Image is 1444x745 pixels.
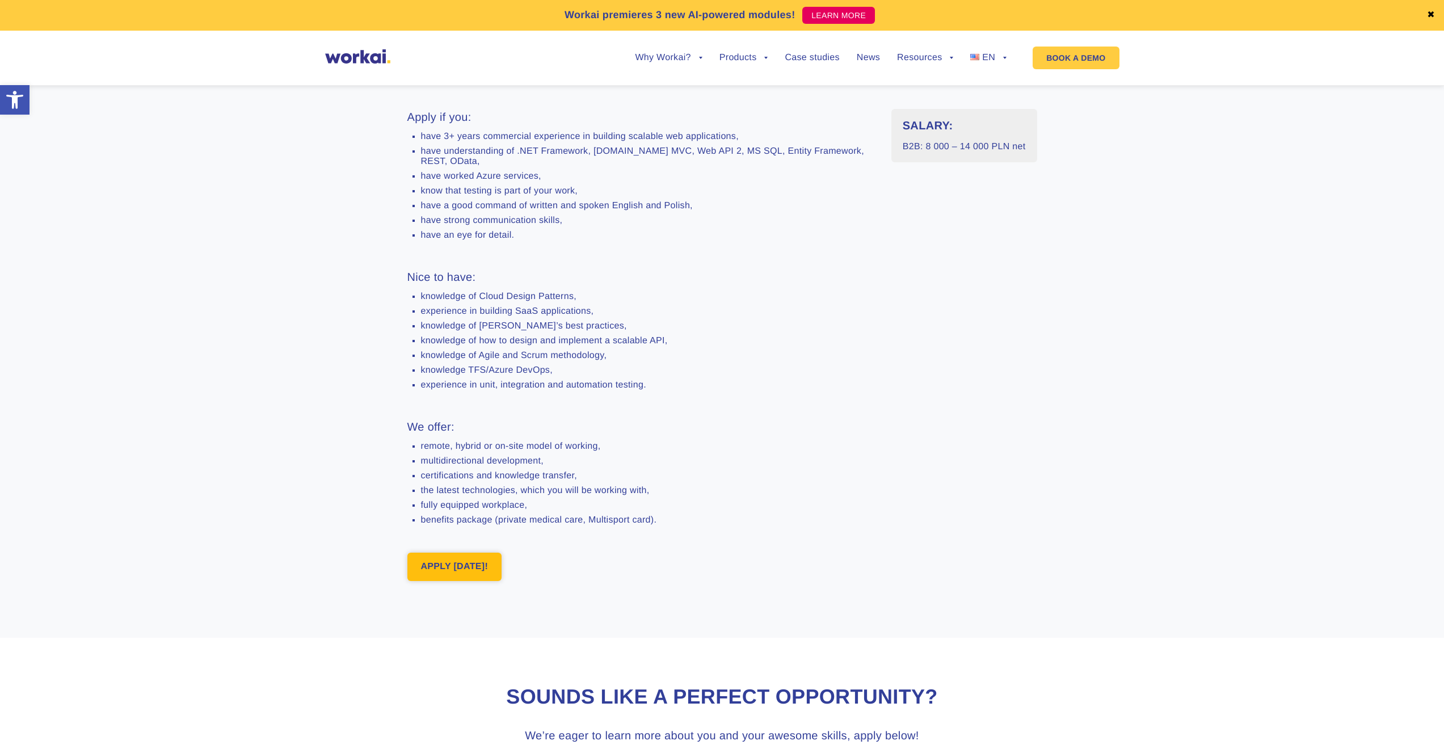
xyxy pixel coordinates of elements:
a: APPLY [DATE]! [407,553,502,581]
li: know that testing is part of your work, [421,186,874,196]
span: I hereby consent to the processing of my personal data of a special category contained in my appl... [3,216,528,258]
span: I hereby consent to the processing of the personal data I have provided during the recruitment pr... [3,157,513,189]
h3: Nice to have: [407,269,874,286]
li: have 3+ years commercial experience in building scalable web applications, [421,132,874,142]
h3: We offer: [407,419,874,436]
span: EN [982,53,995,62]
h2: Sounds like a perfect opportunity? [407,683,1037,711]
li: knowledge TFS/Azure DevOps, [421,365,874,376]
a: Why Workai? [635,53,702,62]
h3: Apply if you: [407,109,874,126]
li: fully equipped workplace, [421,500,874,511]
a: BOOK A DEMO [1033,47,1119,69]
li: knowledge of Cloud Design Patterns, [421,292,874,302]
li: benefits package (private medical care, Multisport card). [421,515,874,525]
li: have understanding of .NET Framework, [DOMAIN_NAME] MVC, Web API 2, MS SQL, Entity Framework, RES... [421,146,874,167]
li: have an eye for detail. [421,230,874,241]
p: B2B: 8 000 – 14 000 PLN net [903,140,1026,154]
a: Products [719,53,768,62]
li: have strong communication skills, [421,216,874,226]
li: have a good command of written and spoken English and Polish, [421,201,874,211]
a: LEARN MORE [802,7,875,24]
li: remote, hybrid or on-site model of working, [421,441,874,452]
a: Case studies [785,53,839,62]
a: News [857,53,880,62]
p: Workai premieres 3 new AI-powered modules! [565,7,795,23]
li: multidirectional development, [421,456,874,466]
span: Mobile phone number [267,47,357,58]
input: I hereby consent to the processing of the personal data I have provided during the recruitment pr... [3,158,10,166]
h3: SALARY: [903,117,1026,134]
li: knowledge of how to design and implement a scalable API, [421,336,874,346]
input: I hereby consent to the processing of my personal data of a special category contained in my appl... [3,217,10,225]
a: Privacy Policy [166,304,220,315]
li: experience in building SaaS applications, [421,306,874,317]
li: have worked Azure services, [421,171,874,182]
li: the latest technologies, which you will be working with, [421,486,874,496]
a: ✖ [1427,11,1435,20]
h3: We’re eager to learn more about you and your awesome skills, apply below! [510,727,935,744]
a: Resources [897,53,953,62]
li: experience in unit, integration and automation testing. [421,380,874,390]
li: certifications and knowledge transfer, [421,471,874,481]
li: knowledge of [PERSON_NAME]’s best practices, [421,321,874,331]
li: knowledge of Agile and Scrum methodology, [421,351,874,361]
